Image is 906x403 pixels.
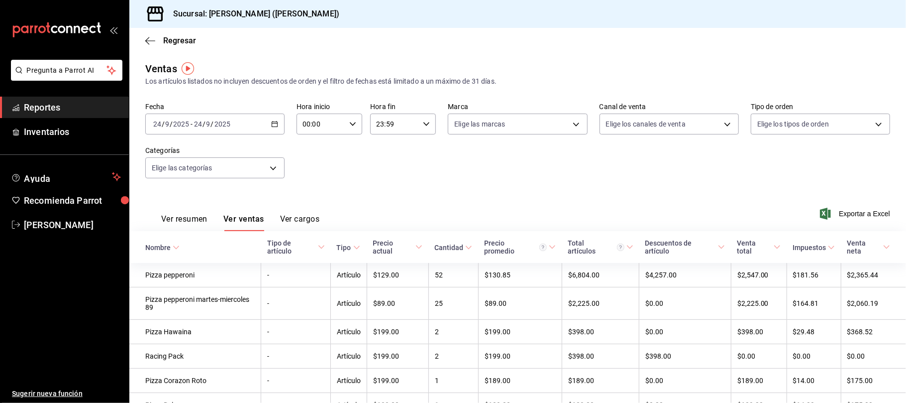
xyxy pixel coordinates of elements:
[173,120,190,128] input: ----
[606,119,686,129] span: Elige los canales de venta
[731,287,787,320] td: $2,225.00
[434,244,463,252] div: Cantidad
[145,244,180,252] span: Nombre
[214,120,231,128] input: ----
[129,263,261,287] td: Pizza pepperoni
[337,244,351,252] div: Tipo
[847,239,881,255] div: Venta neta
[787,369,841,393] td: $14.00
[600,104,739,111] label: Canal de venta
[129,369,261,393] td: Pizza Corazon Roto
[428,287,478,320] td: 25
[331,287,367,320] td: Artículo
[211,120,214,128] span: /
[367,344,429,369] td: $199.00
[165,8,339,20] h3: Sucursal: [PERSON_NAME] ([PERSON_NAME])
[331,320,367,344] td: Artículo
[24,101,121,114] span: Reportes
[478,369,562,393] td: $189.00
[562,344,639,369] td: $398.00
[568,239,633,255] span: Total artículos
[478,320,562,344] td: $199.00
[373,239,423,255] span: Precio actual
[145,244,171,252] div: Nombre
[639,344,731,369] td: $398.00
[24,125,121,138] span: Inventarios
[751,104,890,111] label: Tipo de orden
[24,218,121,232] span: [PERSON_NAME]
[161,214,207,231] button: Ver resumen
[280,214,320,231] button: Ver cargos
[267,239,325,255] span: Tipo de artículo
[639,287,731,320] td: $0.00
[737,239,781,255] span: Venta total
[152,163,212,173] span: Elige las categorías
[617,244,624,251] svg: El total artículos considera cambios de precios en los artículos así como costos adicionales por ...
[787,263,841,287] td: $181.56
[367,263,429,287] td: $129.00
[145,147,285,154] label: Categorías
[261,369,331,393] td: -
[129,320,261,344] td: Pizza Hawaina
[191,120,193,128] span: -
[428,369,478,393] td: 1
[484,239,556,255] span: Precio promedio
[841,287,906,320] td: $2,060.19
[731,320,787,344] td: $398.00
[24,171,108,183] span: Ayuda
[841,344,906,369] td: $0.00
[337,244,360,252] span: Tipo
[639,369,731,393] td: $0.00
[261,287,331,320] td: -
[165,120,170,128] input: --
[162,120,165,128] span: /
[645,239,725,255] span: Descuentos de artículo
[267,239,316,255] div: Tipo de artículo
[478,344,562,369] td: $199.00
[478,287,562,320] td: $89.00
[568,239,624,255] div: Total artículos
[11,60,122,81] button: Pregunta a Parrot AI
[24,194,121,207] span: Recomienda Parrot
[737,239,772,255] div: Venta total
[153,120,162,128] input: --
[562,287,639,320] td: $2,225.00
[161,214,319,231] div: navigation tabs
[562,369,639,393] td: $189.00
[454,119,505,129] span: Elige las marcas
[145,36,196,45] button: Regresar
[194,120,202,128] input: --
[202,120,205,128] span: /
[793,244,835,252] span: Impuestos
[12,389,121,399] span: Sugerir nueva función
[639,263,731,287] td: $4,257.00
[428,263,478,287] td: 52
[448,104,587,111] label: Marca
[331,263,367,287] td: Artículo
[787,320,841,344] td: $29.48
[261,263,331,287] td: -
[484,239,547,255] div: Precio promedio
[428,320,478,344] td: 2
[822,208,890,220] button: Exportar a Excel
[367,369,429,393] td: $199.00
[261,344,331,369] td: -
[787,344,841,369] td: $0.00
[847,239,890,255] span: Venta neta
[129,344,261,369] td: Racing Pack
[562,263,639,287] td: $6,804.00
[27,65,107,76] span: Pregunta a Parrot AI
[367,287,429,320] td: $89.00
[731,344,787,369] td: $0.00
[841,320,906,344] td: $368.52
[182,62,194,75] img: Tooltip marker
[297,104,362,111] label: Hora inicio
[731,263,787,287] td: $2,547.00
[645,239,716,255] div: Descuentos de artículo
[367,320,429,344] td: $199.00
[261,320,331,344] td: -
[170,120,173,128] span: /
[331,344,367,369] td: Artículo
